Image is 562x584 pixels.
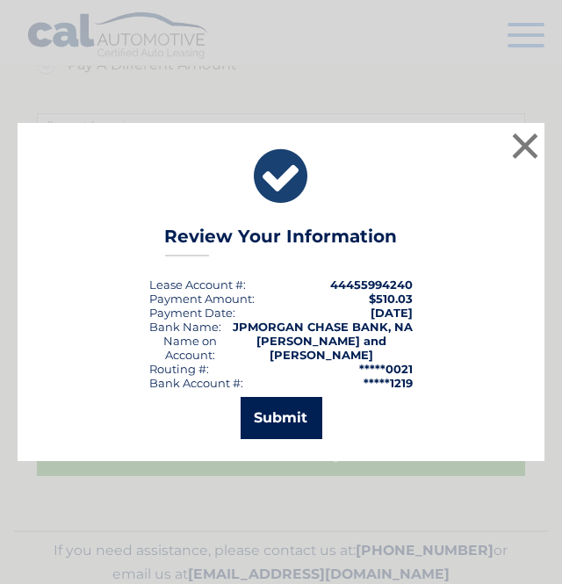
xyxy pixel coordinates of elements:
div: Lease Account #: [149,278,246,292]
span: [DATE] [371,306,413,320]
div: Payment Amount: [149,292,255,306]
strong: [PERSON_NAME] and [PERSON_NAME] [256,334,386,362]
strong: 44455994240 [330,278,413,292]
div: Bank Name: [149,320,221,334]
button: × [508,128,543,163]
span: Payment Date [149,306,233,320]
div: : [149,306,235,320]
strong: JPMORGAN CHASE BANK, NA [233,320,413,334]
div: Routing #: [149,362,209,376]
span: $510.03 [369,292,413,306]
h3: Review Your Information [165,226,398,256]
div: Name on Account: [149,334,231,362]
div: Bank Account #: [149,376,243,390]
button: Submit [241,397,322,439]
